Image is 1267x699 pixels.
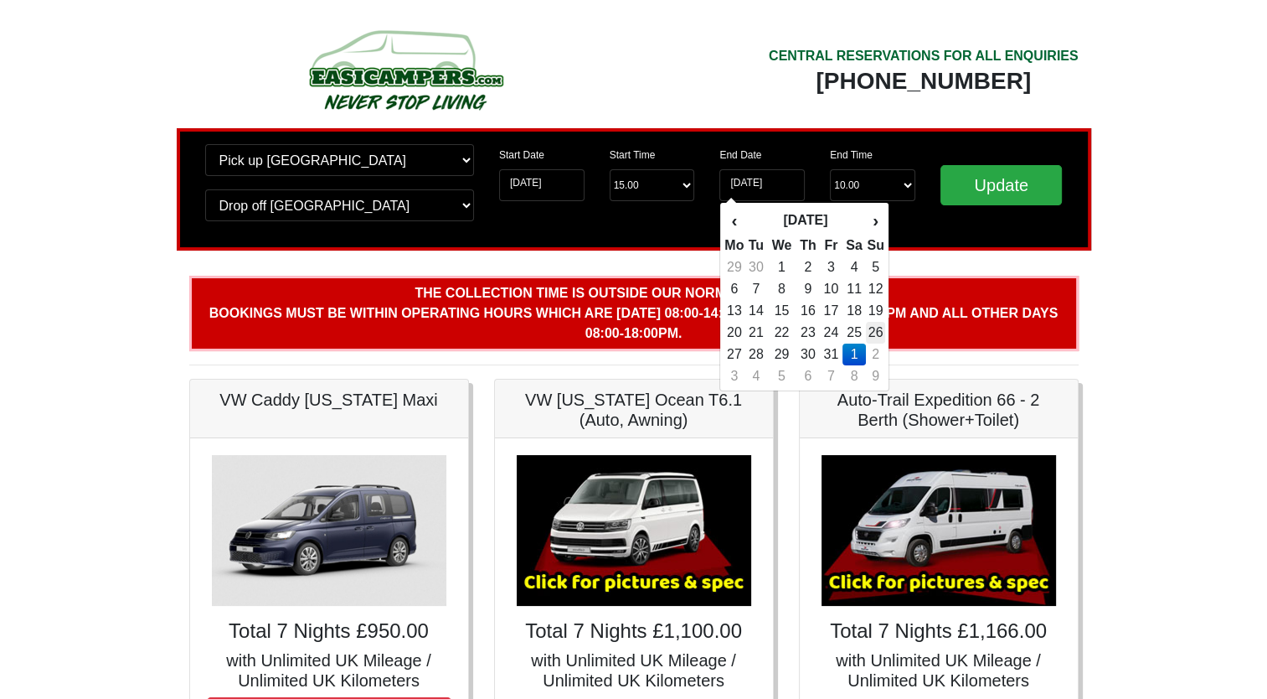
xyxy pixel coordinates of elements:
[610,148,656,163] label: Start Time
[796,365,821,387] td: 6
[842,300,867,322] td: 18
[719,148,761,163] label: End Date
[207,650,451,691] h5: with Unlimited UK Mileage / Unlimited UK Kilometers
[820,300,842,322] td: 17
[816,619,1061,644] h4: Total 7 Nights £1,166.00
[796,322,821,344] td: 23
[767,322,796,344] td: 22
[512,390,756,430] h5: VW [US_STATE] Ocean T6.1 (Auto, Awning)
[767,256,796,278] td: 1
[724,300,744,322] td: 13
[499,169,585,201] input: Start Date
[207,619,451,644] h4: Total 7 Nights £950.00
[821,455,1056,606] img: Auto-Trail Expedition 66 - 2 Berth (Shower+Toilet)
[767,344,796,365] td: 29
[744,278,767,300] td: 7
[820,365,842,387] td: 7
[724,322,744,344] td: 20
[744,256,767,278] td: 30
[724,365,744,387] td: 3
[816,650,1061,691] h5: with Unlimited UK Mileage / Unlimited UK Kilometers
[830,148,873,163] label: End Time
[816,390,1061,430] h5: Auto-Trail Expedition 66 - 2 Berth (Shower+Toilet)
[517,455,751,606] img: VW California Ocean T6.1 (Auto, Awning)
[940,165,1063,205] input: Update
[744,365,767,387] td: 4
[744,344,767,365] td: 28
[767,365,796,387] td: 5
[842,365,867,387] td: 8
[796,256,821,278] td: 2
[724,256,744,278] td: 29
[866,206,884,235] th: ›
[796,344,821,365] td: 30
[866,256,884,278] td: 5
[866,344,884,365] td: 2
[820,278,842,300] td: 10
[820,256,842,278] td: 3
[246,23,564,116] img: campers-checkout-logo.png
[796,300,821,322] td: 16
[724,278,744,300] td: 6
[820,322,842,344] td: 24
[820,235,842,256] th: Fr
[769,66,1079,96] div: [PHONE_NUMBER]
[499,148,544,163] label: Start Date
[842,322,867,344] td: 25
[796,278,821,300] td: 9
[866,278,884,300] td: 12
[769,46,1079,66] div: CENTRAL RESERVATIONS FOR ALL ENQUIRIES
[744,300,767,322] td: 14
[767,278,796,300] td: 8
[767,235,796,256] th: We
[842,256,867,278] td: 4
[719,169,805,201] input: Return Date
[212,455,446,606] img: VW Caddy California Maxi
[724,206,744,235] th: ‹
[866,365,884,387] td: 9
[744,206,866,235] th: [DATE]
[842,235,867,256] th: Sa
[866,322,884,344] td: 26
[744,322,767,344] td: 21
[866,235,884,256] th: Su
[512,650,756,691] h5: with Unlimited UK Mileage / Unlimited UK Kilometers
[820,344,842,365] td: 31
[744,235,767,256] th: Tu
[209,286,1058,340] b: The collection time is outside our normal office hours. Bookings must be within operating hours w...
[842,278,867,300] td: 11
[724,235,744,256] th: Mo
[796,235,821,256] th: Th
[866,300,884,322] td: 19
[842,344,867,365] td: 1
[767,300,796,322] td: 15
[512,619,756,644] h4: Total 7 Nights £1,100.00
[207,390,451,410] h5: VW Caddy [US_STATE] Maxi
[724,344,744,365] td: 27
